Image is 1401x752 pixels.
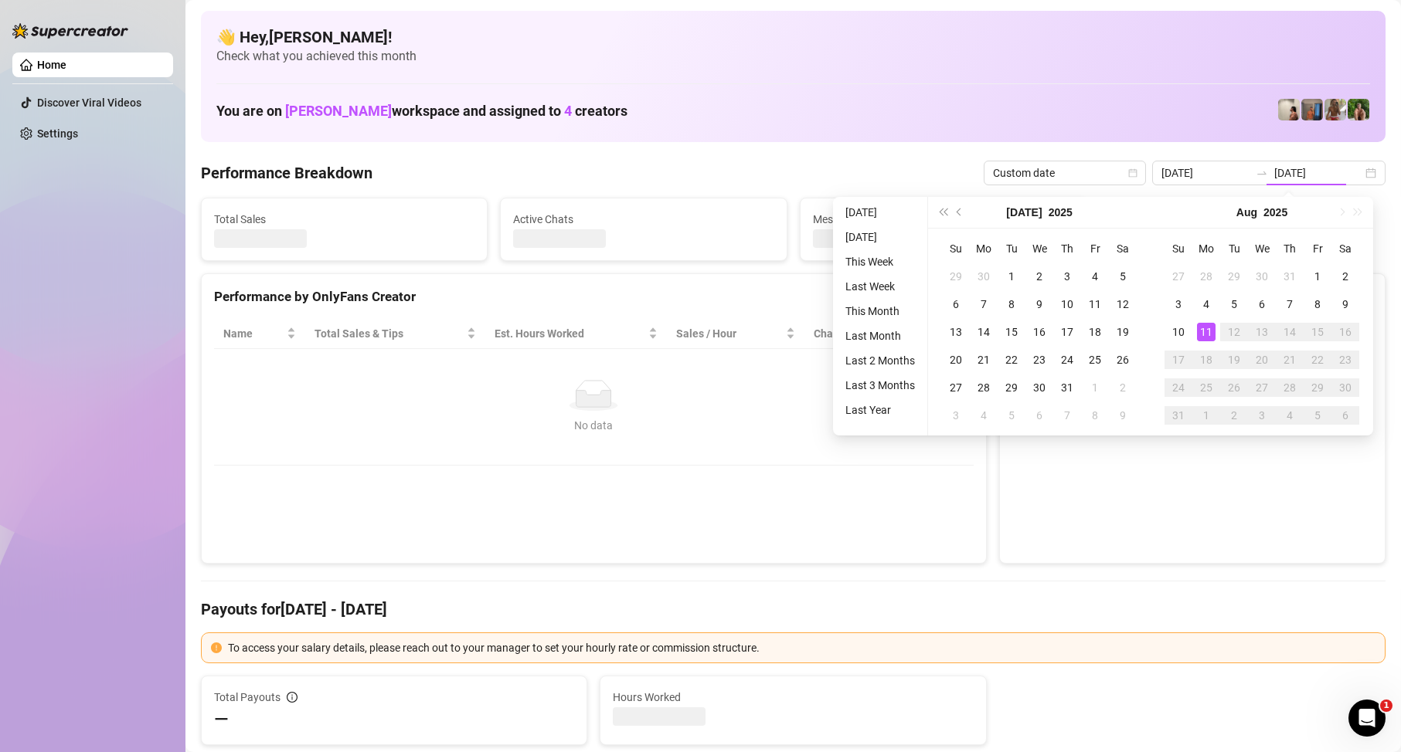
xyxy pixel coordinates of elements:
[1278,99,1300,120] img: Ralphy
[216,103,627,120] h1: You are on workspace and assigned to creators
[228,639,1375,656] div: To access your salary details, please reach out to your manager to set your hourly rate or commis...
[813,211,1073,228] span: Messages Sent
[37,59,66,71] a: Home
[1348,99,1369,120] img: Nathaniel
[1256,167,1268,179] span: swap-right
[993,161,1137,185] span: Custom date
[513,211,774,228] span: Active Chats
[814,325,952,342] span: Chat Conversion
[1348,699,1386,737] iframe: Intercom live chat
[216,26,1370,48] h4: 👋 Hey, [PERSON_NAME] !
[287,692,298,703] span: info-circle
[1128,168,1137,178] span: calendar
[285,103,392,119] span: [PERSON_NAME]
[37,97,141,109] a: Discover Viral Videos
[1256,167,1268,179] span: to
[305,319,486,349] th: Total Sales & Tips
[315,325,464,342] span: Total Sales & Tips
[613,689,973,706] span: Hours Worked
[1301,99,1323,120] img: Wayne
[214,286,974,307] div: Performance by OnlyFans Creator
[667,319,804,349] th: Sales / Hour
[1324,99,1346,120] img: Nathaniel
[201,162,372,184] h4: Performance Breakdown
[37,127,78,140] a: Settings
[495,325,645,342] div: Est. Hours Worked
[214,211,474,228] span: Total Sales
[1380,699,1392,712] span: 1
[211,642,222,653] span: exclamation-circle
[1161,164,1250,181] input: Start date
[201,598,1386,620] h4: Payouts for [DATE] - [DATE]
[216,48,1370,65] span: Check what you achieved this month
[1012,286,1372,307] div: Sales by OnlyFans Creator
[214,689,281,706] span: Total Payouts
[223,325,284,342] span: Name
[804,319,974,349] th: Chat Conversion
[676,325,783,342] span: Sales / Hour
[230,417,958,434] div: No data
[214,707,229,732] span: —
[12,23,128,39] img: logo-BBDzfeDw.svg
[214,319,305,349] th: Name
[564,103,572,119] span: 4
[1274,164,1362,181] input: End date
